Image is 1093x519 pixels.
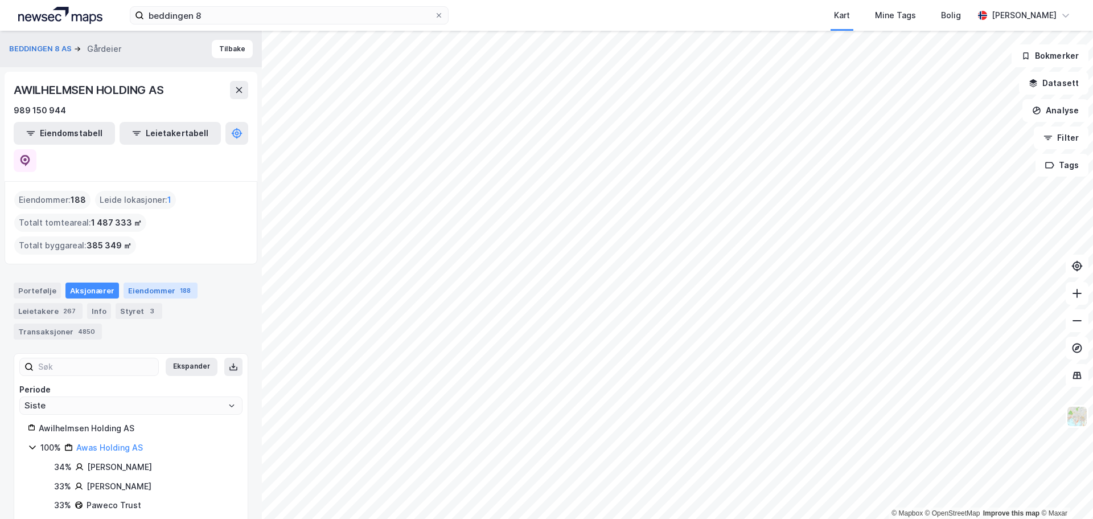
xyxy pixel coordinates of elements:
button: Bokmerker [1012,44,1088,67]
button: Leietakertabell [120,122,221,145]
div: 989 150 944 [14,104,66,117]
div: 33% [54,498,71,512]
div: Info [87,303,111,319]
a: OpenStreetMap [925,509,980,517]
div: Eiendommer : [14,191,91,209]
div: 100% [40,441,61,455]
div: [PERSON_NAME] [87,480,151,493]
button: Ekspander [166,358,217,376]
div: 188 [178,285,193,296]
div: Kart [834,9,850,22]
div: Paweco Trust [87,498,141,512]
div: Gårdeier [87,42,121,56]
span: 188 [71,193,86,207]
input: Søk [34,358,158,375]
div: 267 [61,305,78,317]
div: 33% [54,480,71,493]
div: Bolig [941,9,961,22]
span: 1 [167,193,171,207]
div: Kontrollprogram for chat [1036,464,1093,519]
div: Periode [19,383,243,397]
a: Mapbox [891,509,923,517]
img: logo.a4113a55bc3d86da70a041830d287a7e.svg [18,7,102,24]
button: Datasett [1019,72,1088,95]
div: Mine Tags [875,9,916,22]
div: Transaksjoner [14,324,102,340]
button: Tilbake [212,40,253,58]
div: Awilhelmsen Holding AS [39,422,234,435]
a: Awas Holding AS [76,443,143,452]
div: Leide lokasjoner : [95,191,176,209]
button: Eiendomstabell [14,122,115,145]
button: BEDDINGEN 8 AS [9,43,74,55]
input: Søk på adresse, matrikkel, gårdeiere, leietakere eller personer [144,7,434,24]
button: Tags [1036,154,1088,177]
div: Aksjonærer [65,283,119,299]
div: 4850 [76,326,97,337]
div: Eiendommer [124,283,198,299]
button: Filter [1034,126,1088,149]
div: [PERSON_NAME] [992,9,1057,22]
button: Open [227,401,236,410]
button: Analyse [1022,99,1088,122]
div: 3 [146,305,158,317]
div: Totalt tomteareal : [14,214,146,232]
div: [PERSON_NAME] [87,460,152,474]
span: 1 487 333 ㎡ [91,216,142,230]
iframe: Chat Widget [1036,464,1093,519]
img: Z [1066,406,1088,427]
input: ClearOpen [20,397,242,414]
div: Leietakere [14,303,83,319]
span: 385 349 ㎡ [87,239,132,252]
div: Styret [116,303,162,319]
div: 34% [54,460,72,474]
a: Improve this map [983,509,1039,517]
div: AWILHELMSEN HOLDING AS [14,81,166,99]
div: Totalt byggareal : [14,236,136,255]
div: Portefølje [14,283,61,299]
